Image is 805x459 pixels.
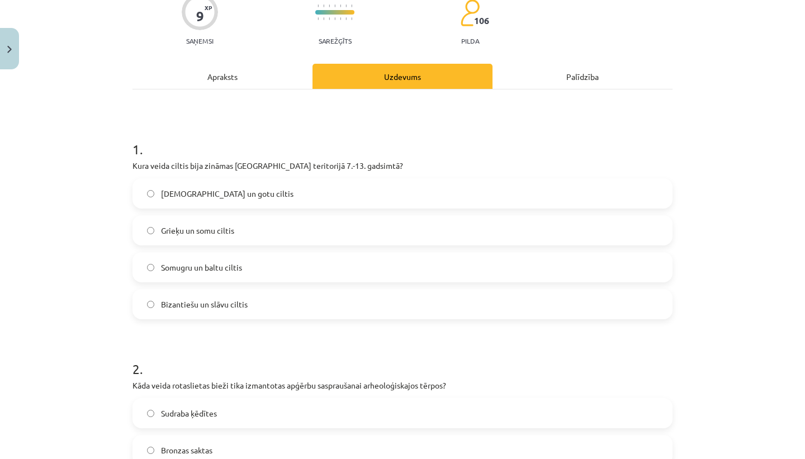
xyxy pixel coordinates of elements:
p: Sarežģīts [319,37,352,45]
div: Uzdevums [312,64,493,89]
p: Kura veida ciltis bija zināmas [GEOGRAPHIC_DATA] teritorijā 7.-13. gadsimtā? [132,160,673,172]
input: Bizantiešu un slāvu ciltis [147,301,154,308]
img: icon-short-line-57e1e144782c952c97e751825c79c345078a6d821885a25fce030b3d8c18986b.svg [340,17,341,20]
img: icon-short-line-57e1e144782c952c97e751825c79c345078a6d821885a25fce030b3d8c18986b.svg [351,4,352,7]
img: icon-short-line-57e1e144782c952c97e751825c79c345078a6d821885a25fce030b3d8c18986b.svg [334,17,335,20]
img: icon-short-line-57e1e144782c952c97e751825c79c345078a6d821885a25fce030b3d8c18986b.svg [329,17,330,20]
img: icon-short-line-57e1e144782c952c97e751825c79c345078a6d821885a25fce030b3d8c18986b.svg [340,4,341,7]
img: icon-close-lesson-0947bae3869378f0d4975bcd49f059093ad1ed9edebbc8119c70593378902aed.svg [7,46,12,53]
input: [DEMOGRAPHIC_DATA] un gotu ciltis [147,190,154,197]
img: icon-short-line-57e1e144782c952c97e751825c79c345078a6d821885a25fce030b3d8c18986b.svg [345,4,347,7]
h1: 2 . [132,342,673,376]
div: 9 [196,8,204,24]
img: icon-short-line-57e1e144782c952c97e751825c79c345078a6d821885a25fce030b3d8c18986b.svg [329,4,330,7]
span: Sudraba ķēdītes [161,408,217,419]
img: icon-short-line-57e1e144782c952c97e751825c79c345078a6d821885a25fce030b3d8c18986b.svg [318,17,319,20]
span: Somugru un baltu ciltis [161,262,242,273]
span: 106 [474,16,489,26]
span: Bizantiešu un slāvu ciltis [161,299,248,310]
img: icon-short-line-57e1e144782c952c97e751825c79c345078a6d821885a25fce030b3d8c18986b.svg [351,17,352,20]
input: Bronzas saktas [147,447,154,454]
h1: 1 . [132,122,673,157]
input: Grieķu un somu ciltis [147,227,154,234]
span: [DEMOGRAPHIC_DATA] un gotu ciltis [161,188,293,200]
p: Kāda veida rotaslietas bieži tika izmantotas apģērbu saspraušanai arheoloģiskajos tērpos? [132,380,673,391]
span: XP [205,4,212,11]
div: Palīdzība [493,64,673,89]
p: pilda [461,37,479,45]
span: Grieķu un somu ciltis [161,225,234,236]
img: icon-short-line-57e1e144782c952c97e751825c79c345078a6d821885a25fce030b3d8c18986b.svg [318,4,319,7]
p: Saņemsi [182,37,218,45]
img: icon-short-line-57e1e144782c952c97e751825c79c345078a6d821885a25fce030b3d8c18986b.svg [345,17,347,20]
span: Bronzas saktas [161,444,212,456]
input: Sudraba ķēdītes [147,410,154,417]
img: icon-short-line-57e1e144782c952c97e751825c79c345078a6d821885a25fce030b3d8c18986b.svg [323,17,324,20]
input: Somugru un baltu ciltis [147,264,154,271]
div: Apraksts [132,64,312,89]
img: icon-short-line-57e1e144782c952c97e751825c79c345078a6d821885a25fce030b3d8c18986b.svg [334,4,335,7]
img: icon-short-line-57e1e144782c952c97e751825c79c345078a6d821885a25fce030b3d8c18986b.svg [323,4,324,7]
